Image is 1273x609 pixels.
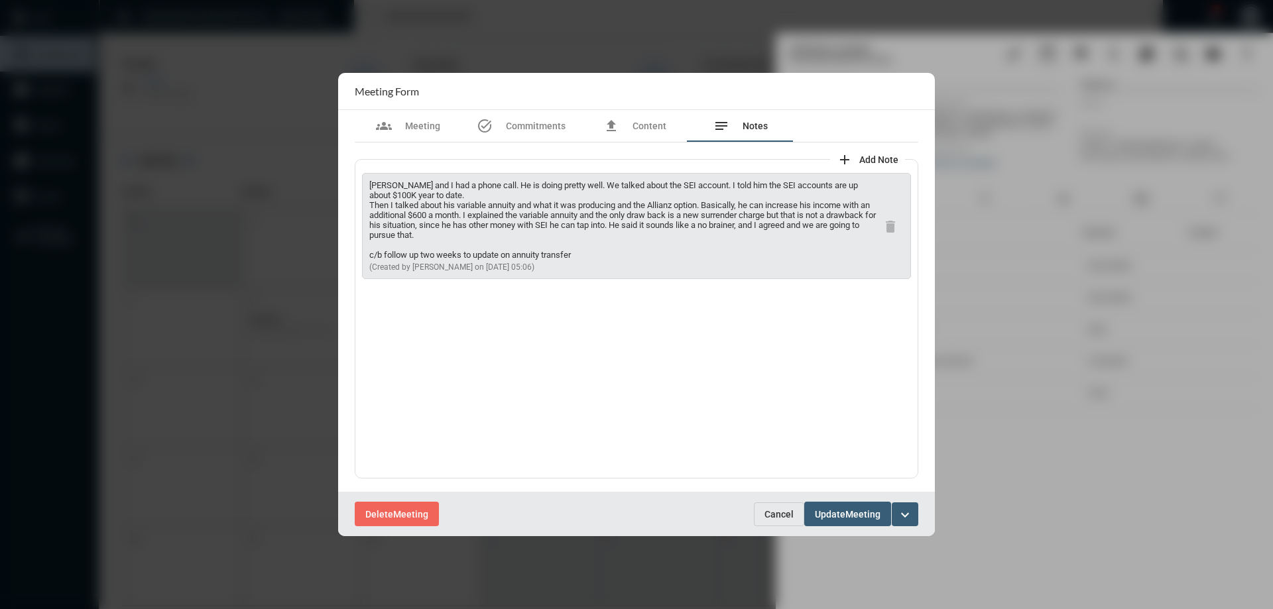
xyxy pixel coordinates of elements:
[603,118,619,134] mat-icon: file_upload
[882,219,898,235] mat-icon: delete
[713,118,729,134] mat-icon: notes
[830,146,905,172] button: add note
[355,502,439,526] button: DeleteMeeting
[376,118,392,134] mat-icon: groups
[477,118,493,134] mat-icon: task_alt
[633,121,666,131] span: Content
[877,213,904,239] button: delete note
[743,121,768,131] span: Notes
[837,152,853,168] mat-icon: add
[365,509,393,520] span: Delete
[804,502,891,526] button: UpdateMeeting
[393,509,428,520] span: Meeting
[506,121,566,131] span: Commitments
[369,180,877,260] p: [PERSON_NAME] and I had a phone call. He is doing pretty well. We talked about the SEI account. I...
[764,509,794,520] span: Cancel
[859,154,898,165] span: Add Note
[355,85,419,97] h2: Meeting Form
[369,262,534,272] span: (Created by [PERSON_NAME] on [DATE] 05:06)
[845,509,880,520] span: Meeting
[815,509,845,520] span: Update
[754,502,804,526] button: Cancel
[405,121,440,131] span: Meeting
[897,507,913,523] mat-icon: expand_more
